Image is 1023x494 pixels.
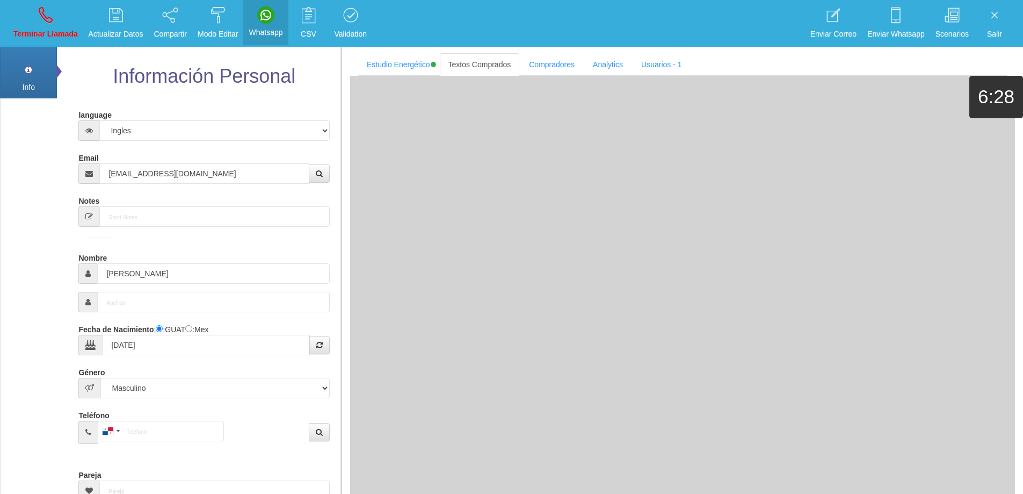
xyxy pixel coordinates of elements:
label: Pareja [78,466,101,481]
p: Compartir [154,28,187,40]
div: : :GUAT :Mex [78,320,329,355]
p: Enviar Whatsapp [867,28,925,40]
p: Validation [335,28,367,40]
a: Estudio Energético [358,53,439,76]
a: Enviar Whatsapp [864,3,928,44]
a: Analytics [584,53,632,76]
h1: 6:28 [969,87,1023,108]
a: CSV [290,3,328,44]
a: Salir [976,3,1013,44]
a: Usuarios - 1 [633,53,690,76]
p: Enviar Correo [810,28,857,40]
a: Actualizar Datos [85,3,147,44]
label: Fecha de Nacimiento [78,320,154,335]
label: language [78,106,111,120]
a: Whatsapp [245,3,286,42]
p: Terminar Llamada [13,28,78,40]
a: Scenarios [932,3,973,44]
p: Whatsapp [249,26,282,39]
input: :Yuca-Mex [185,325,192,332]
input: Teléfono [98,421,224,441]
label: Teléfono [78,406,109,421]
input: Correo electrónico [99,163,309,184]
a: Enviar Correo [807,3,860,44]
a: Compradores [520,53,583,76]
label: Email [78,149,98,163]
input: Short-Notes [99,206,329,227]
a: Modo Editar [194,3,242,44]
input: :Quechi GUAT [156,325,163,332]
h2: Información Personal [76,66,332,87]
div: Panama (Panamá): +507 [98,421,123,441]
p: Salir [980,28,1010,40]
label: Notes [78,192,99,206]
input: Nombre [97,263,329,284]
a: Terminar Llamada [10,3,82,44]
a: Compartir [150,3,191,44]
p: CSV [294,28,324,40]
p: Actualizar Datos [89,28,143,40]
input: Apellido [97,292,329,312]
p: Modo Editar [198,28,238,40]
label: Nombre [78,249,107,263]
p: Scenarios [935,28,969,40]
a: Validation [331,3,371,44]
a: Textos Comprados [440,53,520,76]
label: Género [78,363,105,378]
